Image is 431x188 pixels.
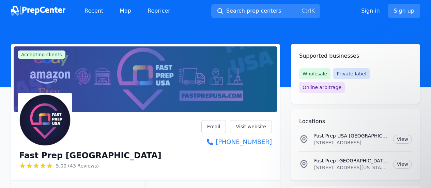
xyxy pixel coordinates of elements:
[226,7,281,15] span: Search prep centers
[56,162,99,169] span: 5.00 (43 Reviews)
[299,52,412,60] h2: Supported businesses
[11,6,65,16] img: PrepCenter
[314,164,388,171] p: [STREET_ADDRESS][US_STATE]
[18,50,65,59] span: Accepting clients
[406,163,423,180] iframe: Intercom live chat
[302,8,311,14] kbd: Ctrl
[388,4,420,18] a: Sign up
[201,120,226,133] a: Email
[299,68,330,79] span: Wholesale
[314,157,388,164] p: Fast Prep [GEOGRAPHIC_DATA] Location
[311,8,315,14] kbd: K
[299,117,412,126] h2: Locations
[201,137,272,147] a: [PHONE_NUMBER]
[19,150,161,161] h1: Fast Prep [GEOGRAPHIC_DATA]
[314,139,388,146] p: [STREET_ADDRESS]
[393,160,412,169] a: View
[142,4,176,18] a: Repricer
[114,4,137,18] a: Map
[393,135,412,144] a: View
[314,132,388,139] p: Fast Prep USA [GEOGRAPHIC_DATA]
[230,120,272,133] a: Visit website
[361,7,380,15] a: Sign in
[333,68,370,79] span: Private label
[19,94,71,146] img: Fast Prep USA
[79,4,109,18] a: Recent
[299,82,345,93] span: Online arbitrage
[211,4,320,18] button: Search prep centersCtrlK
